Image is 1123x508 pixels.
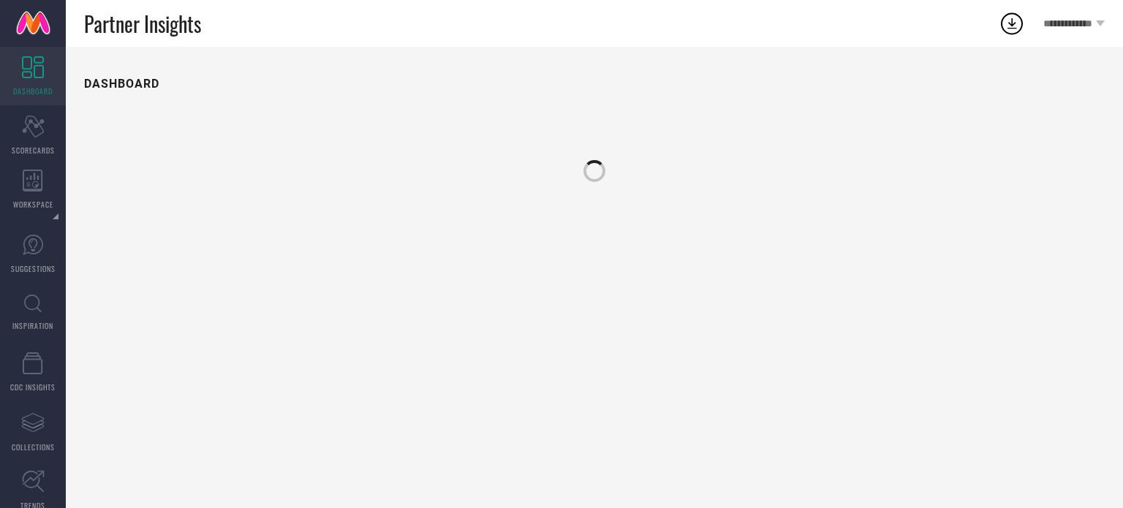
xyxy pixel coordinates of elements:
[84,9,201,39] span: Partner Insights
[999,10,1025,37] div: Open download list
[12,441,55,452] span: COLLECTIONS
[13,199,53,210] span: WORKSPACE
[11,263,56,274] span: SUGGESTIONS
[13,86,53,96] span: DASHBOARD
[12,145,55,156] span: SCORECARDS
[84,77,159,91] h1: DASHBOARD
[12,320,53,331] span: INSPIRATION
[10,382,56,393] span: CDC INSIGHTS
